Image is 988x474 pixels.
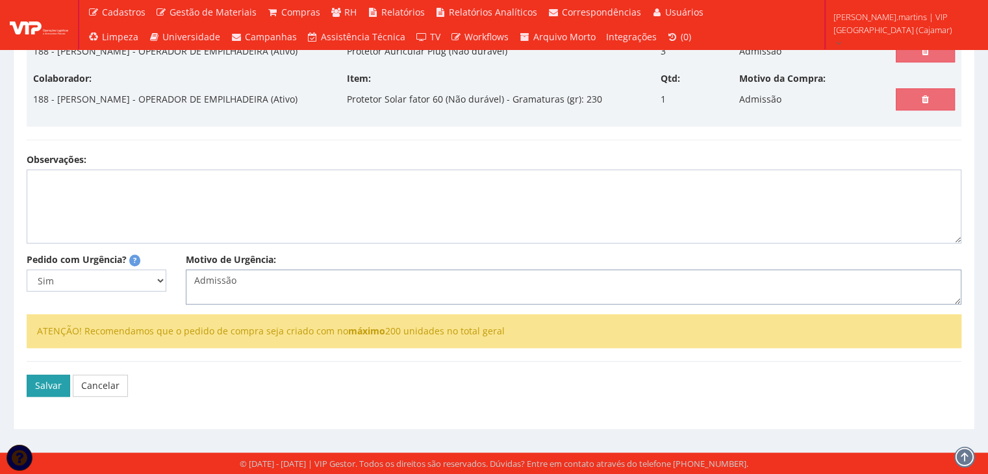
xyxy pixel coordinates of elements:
[129,255,140,266] span: Pedidos marcados como urgentes serão destacados com uma tarja vermelha e terão seu motivo de urgê...
[661,72,680,85] label: Qtd:
[381,6,425,18] span: Relatórios
[240,458,748,470] div: © [DATE] - [DATE] | VIP Gestor. Todos os direitos são reservados. Dúvidas? Entre em contato atrav...
[33,72,92,85] label: Colaborador:
[533,31,596,43] span: Arquivo Morto
[739,88,781,110] p: Admissão
[33,40,298,62] p: 188 - [PERSON_NAME] - OPERADOR DE EMPILHADEIRA (Ativo)
[170,6,257,18] span: Gestão de Materiais
[347,88,602,110] p: Protetor Solar fator 60 (Não durável) - Gramaturas (gr): 230
[245,31,297,43] span: Campanhas
[665,6,703,18] span: Usuários
[833,10,971,36] span: [PERSON_NAME].martins | VIP [GEOGRAPHIC_DATA] (Cajamar)
[225,25,302,49] a: Campanhas
[662,25,697,49] a: (0)
[102,6,146,18] span: Cadastros
[162,31,220,43] span: Universidade
[144,25,226,49] a: Universidade
[186,253,276,266] label: Motivo de Urgência:
[411,25,446,49] a: TV
[348,325,385,337] strong: máximo
[739,72,826,85] label: Motivo da Compra:
[347,72,371,85] label: Item:
[27,375,70,397] button: Salvar
[37,325,951,338] li: ATENÇÃO! Recomendamos que o pedido de compra seja criado com no 200 unidades no total geral
[347,40,507,62] p: Protetor Auricular Plug (Não durável)
[344,6,357,18] span: RH
[27,153,86,166] label: Observações:
[464,31,509,43] span: Workflows
[449,6,537,18] span: Relatórios Analíticos
[601,25,662,49] a: Integrações
[82,25,144,49] a: Limpeza
[73,375,128,397] a: Cancelar
[281,6,320,18] span: Compras
[302,25,411,49] a: Assistência Técnica
[562,6,641,18] span: Correspondências
[27,253,127,266] label: Pedido com Urgência?
[321,31,405,43] span: Assistência Técnica
[681,31,691,43] span: (0)
[661,88,666,110] p: 1
[10,15,68,34] img: logo
[102,31,138,43] span: Limpeza
[661,40,666,62] p: 3
[446,25,514,49] a: Workflows
[739,40,781,62] p: Admissão
[606,31,657,43] span: Integrações
[33,88,298,110] p: 188 - [PERSON_NAME] - OPERADOR DE EMPILHADEIRA (Ativo)
[430,31,440,43] span: TV
[514,25,601,49] a: Arquivo Morto
[133,255,136,265] strong: ?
